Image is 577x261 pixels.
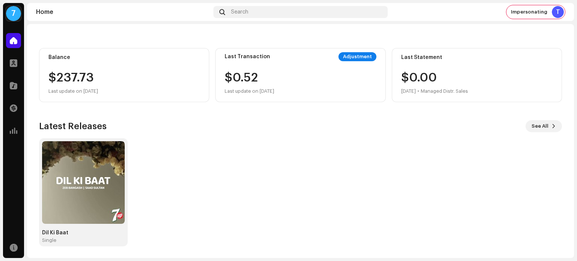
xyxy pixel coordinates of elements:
[417,87,419,96] div: •
[401,87,416,96] div: [DATE]
[231,9,248,15] span: Search
[48,54,200,60] div: Balance
[392,48,562,102] re-o-card-value: Last Statement
[225,54,270,60] div: Last Transaction
[225,87,274,96] div: Last update on [DATE]
[401,54,553,60] div: Last Statement
[39,48,209,102] re-o-card-value: Balance
[42,230,125,236] div: Dil Ki Baat
[526,120,562,132] button: See All
[511,9,547,15] span: Impersonating
[48,87,200,96] div: Last update on [DATE]
[532,119,548,134] span: See All
[36,9,210,15] div: Home
[39,120,107,132] h3: Latest Releases
[552,6,564,18] div: T
[338,52,376,61] div: Adjustment
[421,87,468,96] div: Managed Distr. Sales
[42,141,125,224] img: f33998dd-6137-46ee-bc5c-60a118776225
[42,237,56,243] div: Single
[6,6,21,21] div: 7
